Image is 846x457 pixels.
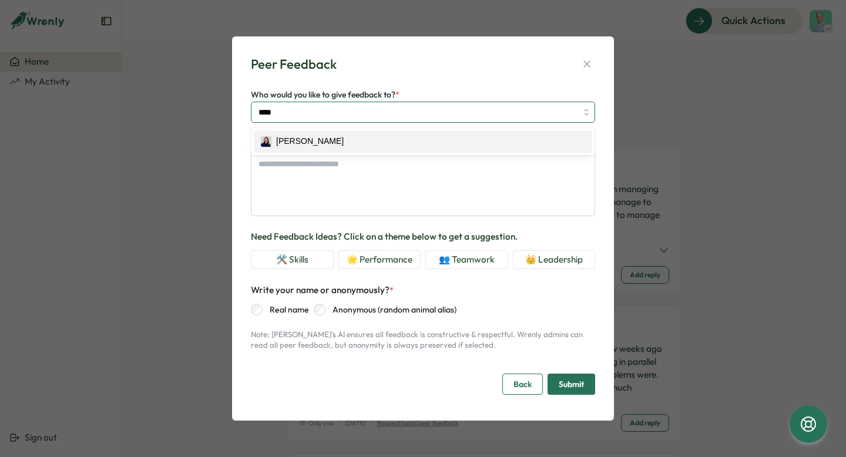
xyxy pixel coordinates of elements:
label: Anonymous (random animal alias) [325,304,456,315]
button: 🌟 Performance [338,250,421,269]
div: Peer Feedback [251,55,337,73]
button: 👑 Leadership [513,250,596,269]
span: Who would you like to give feedback to? [251,89,395,100]
button: 👥 Teamwork [425,250,508,269]
span: Back [513,374,532,394]
div: [PERSON_NAME] [276,135,344,148]
button: 🛠️ Skills [251,250,334,269]
span: Submit [559,374,584,394]
label: Real name [263,304,309,315]
button: Back [502,374,543,395]
button: Submit [548,374,595,395]
img: Lisa MacCarrigan [261,136,271,147]
p: Need Feedback Ideas? Click on a theme below to get a suggestion. [251,230,595,243]
p: Note: [PERSON_NAME]'s AI ensures all feedback is constructive & respectful. Wrenly admins can rea... [251,330,595,350]
span: Write your name or anonymously? [251,284,390,295]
